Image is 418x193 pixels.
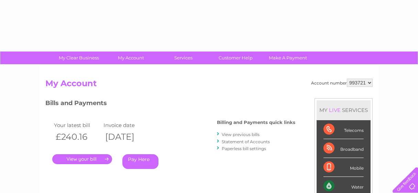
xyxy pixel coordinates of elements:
th: £240.16 [52,130,102,144]
div: Telecoms [323,120,364,139]
a: View previous bills [222,132,260,137]
td: Your latest bill [52,121,102,130]
h4: Billing and Payments quick links [217,120,295,125]
div: Broadband [323,139,364,158]
th: [DATE] [102,130,151,144]
a: Services [155,52,212,64]
a: My Clear Business [51,52,107,64]
h2: My Account [45,79,373,92]
td: Invoice date [102,121,151,130]
div: LIVE [328,107,342,113]
div: MY SERVICES [317,100,371,120]
a: Customer Help [207,52,264,64]
a: Make A Payment [260,52,316,64]
a: Paperless bill settings [222,146,266,151]
a: Pay Here [122,154,158,169]
a: Statement of Accounts [222,139,270,144]
div: Mobile [323,158,364,177]
div: Account number [311,79,373,87]
h3: Bills and Payments [45,98,295,110]
a: My Account [103,52,159,64]
a: . [52,154,112,164]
